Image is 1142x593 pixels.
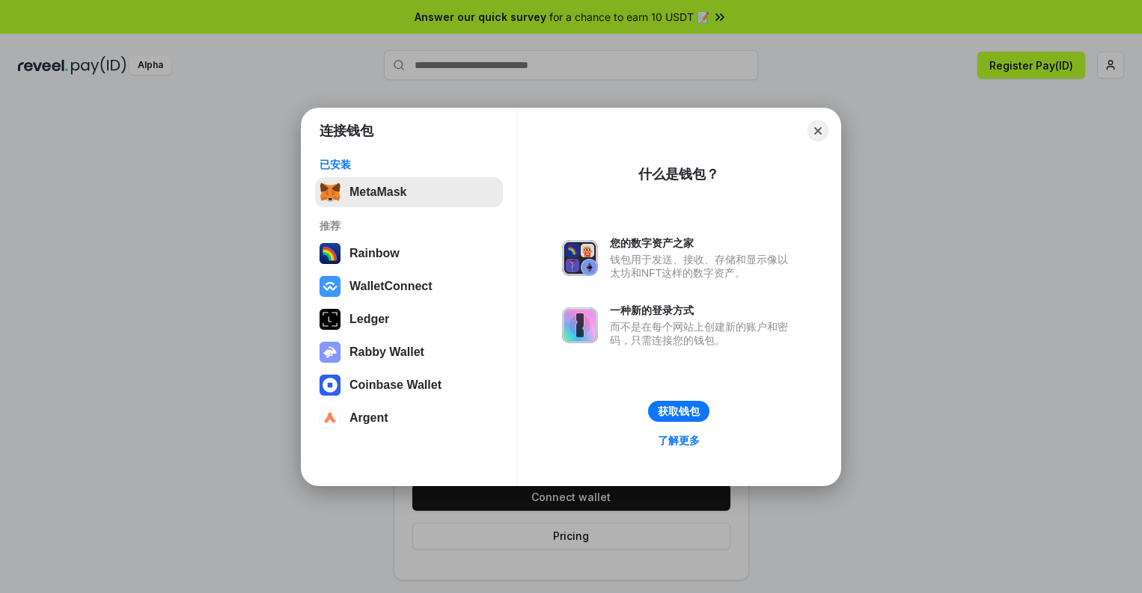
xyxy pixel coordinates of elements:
div: 一种新的登录方式 [610,304,796,317]
div: WalletConnect [349,280,433,293]
div: 什么是钱包？ [638,165,719,183]
img: svg+xml,%3Csvg%20width%3D%2228%22%20height%3D%2228%22%20viewBox%3D%220%200%2028%2028%22%20fill%3D... [320,408,341,428]
button: 获取钱包 [648,401,709,422]
div: Ledger [349,313,389,326]
a: 了解更多 [649,431,709,450]
img: svg+xml,%3Csvg%20width%3D%22120%22%20height%3D%22120%22%20viewBox%3D%220%200%20120%20120%22%20fil... [320,243,341,264]
img: svg+xml,%3Csvg%20xmlns%3D%22http%3A%2F%2Fwww.w3.org%2F2000%2Fsvg%22%20fill%3D%22none%22%20viewBox... [562,307,598,343]
button: WalletConnect [315,271,503,301]
div: Rabby Wallet [349,345,424,359]
button: Argent [315,403,503,433]
img: svg+xml,%3Csvg%20width%3D%2228%22%20height%3D%2228%22%20viewBox%3D%220%200%2028%2028%22%20fill%3D... [320,375,341,396]
div: MetaMask [349,185,406,199]
h1: 连接钱包 [320,122,373,140]
div: 推荐 [320,219,498,233]
img: svg+xml,%3Csvg%20xmlns%3D%22http%3A%2F%2Fwww.w3.org%2F2000%2Fsvg%22%20width%3D%2228%22%20height%3... [320,309,341,330]
button: Coinbase Wallet [315,370,503,400]
button: Rabby Wallet [315,337,503,367]
button: Ledger [315,304,503,334]
div: 而不是在每个网站上创建新的账户和密码，只需连接您的钱包。 [610,320,796,347]
div: 钱包用于发送、接收、存储和显示像以太坊和NFT这样的数字资产。 [610,253,796,280]
div: Rainbow [349,247,400,260]
img: svg+xml,%3Csvg%20xmlns%3D%22http%3A%2F%2Fwww.w3.org%2F2000%2Fsvg%22%20fill%3D%22none%22%20viewBox... [320,342,341,363]
img: svg+xml,%3Csvg%20width%3D%2228%22%20height%3D%2228%22%20viewBox%3D%220%200%2028%2028%22%20fill%3D... [320,276,341,297]
button: Rainbow [315,239,503,268]
div: 已安装 [320,158,498,171]
img: svg+xml,%3Csvg%20xmlns%3D%22http%3A%2F%2Fwww.w3.org%2F2000%2Fsvg%22%20fill%3D%22none%22%20viewBox... [562,240,598,276]
div: 了解更多 [658,434,700,447]
div: Argent [349,411,388,425]
div: Coinbase Wallet [349,378,442,392]
img: svg+xml,%3Csvg%20fill%3D%22none%22%20height%3D%2233%22%20viewBox%3D%220%200%2035%2033%22%20width%... [320,182,341,203]
div: 您的数字资产之家 [610,236,796,250]
div: 获取钱包 [658,405,700,418]
button: Close [807,120,828,141]
button: MetaMask [315,177,503,207]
